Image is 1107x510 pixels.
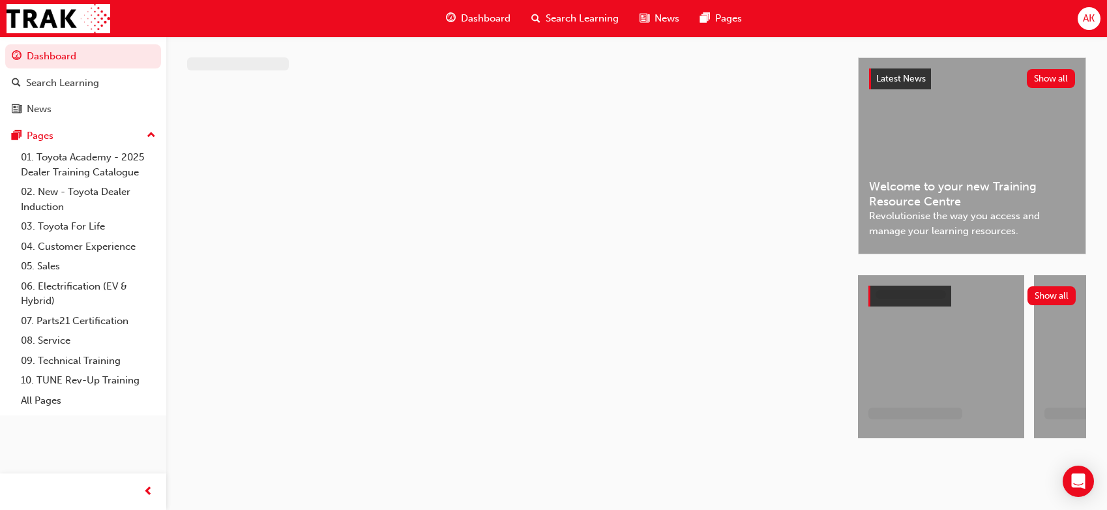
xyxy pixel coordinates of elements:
[876,73,926,84] span: Latest News
[5,42,161,124] button: DashboardSearch LearningNews
[1083,11,1095,26] span: AK
[869,179,1075,209] span: Welcome to your new Training Resource Centre
[5,97,161,121] a: News
[26,76,99,91] div: Search Learning
[546,11,619,26] span: Search Learning
[12,51,22,63] span: guage-icon
[5,71,161,95] a: Search Learning
[5,44,161,68] a: Dashboard
[521,5,629,32] a: search-iconSearch Learning
[12,104,22,115] span: news-icon
[16,370,161,391] a: 10. TUNE Rev-Up Training
[16,391,161,411] a: All Pages
[147,127,156,144] span: up-icon
[12,78,21,89] span: search-icon
[27,128,53,143] div: Pages
[461,11,510,26] span: Dashboard
[858,57,1086,254] a: Latest NewsShow allWelcome to your new Training Resource CentreRevolutionise the way you access a...
[435,5,521,32] a: guage-iconDashboard
[640,10,649,27] span: news-icon
[1063,466,1094,497] div: Open Intercom Messenger
[16,237,161,257] a: 04. Customer Experience
[143,484,153,500] span: prev-icon
[7,4,110,33] img: Trak
[12,130,22,142] span: pages-icon
[869,209,1075,238] span: Revolutionise the way you access and manage your learning resources.
[715,11,742,26] span: Pages
[16,256,161,277] a: 05. Sales
[16,277,161,311] a: 06. Electrification (EV & Hybrid)
[16,217,161,237] a: 03. Toyota For Life
[16,331,161,351] a: 08. Service
[16,182,161,217] a: 02. New - Toyota Dealer Induction
[27,102,52,117] div: News
[869,68,1075,89] a: Latest NewsShow all
[629,5,690,32] a: news-iconNews
[16,351,161,371] a: 09. Technical Training
[700,10,710,27] span: pages-icon
[1027,286,1076,305] button: Show all
[5,124,161,148] button: Pages
[446,10,456,27] span: guage-icon
[531,10,540,27] span: search-icon
[868,286,1076,307] a: Show all
[1078,7,1100,30] button: AK
[655,11,679,26] span: News
[16,311,161,331] a: 07. Parts21 Certification
[16,147,161,182] a: 01. Toyota Academy - 2025 Dealer Training Catalogue
[1027,69,1076,88] button: Show all
[690,5,752,32] a: pages-iconPages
